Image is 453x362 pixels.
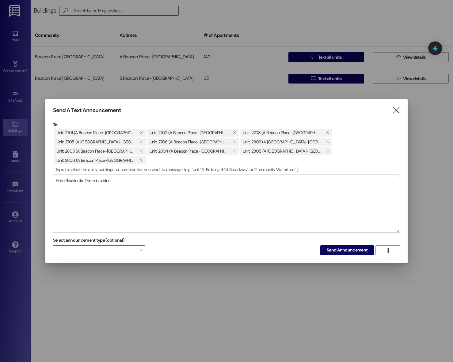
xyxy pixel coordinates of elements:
[150,129,227,137] span: Unit: 2702 (A Beacon Place-Tuscaloosa)
[56,129,134,137] span: Unit: 2701 (A Beacon Place-Tuscaloosa)
[150,138,227,146] span: Unit: 2706 (A Beacon Place-Tuscaloosa)
[56,138,134,146] span: Unit: 2705 (A Beacon Place-Tuscaloosa)
[233,130,236,135] i: 
[230,129,239,137] button: Unit: 2702 (A Beacon Place-Tuscaloosa)
[230,147,239,155] button: Unit: 2804 (A Beacon Place-Tuscaloosa)
[326,130,329,135] i: 
[53,107,121,114] h3: Send A Text Announcement
[139,130,143,135] i: 
[243,138,321,146] span: Unit: 2802 (A Beacon Place-Tuscaloosa)
[137,147,146,155] button: Unit: 2803 (A Beacon Place-Tuscaloosa)
[230,138,239,146] button: Unit: 2706 (A Beacon Place-Tuscaloosa)
[139,139,143,144] i: 
[392,107,400,114] i: 
[53,165,400,174] input: Type to select the units, buildings, or communities you want to message. (e.g. 'Unit 1A', 'Buildi...
[323,147,332,155] button: Unit: 2805 (A Beacon Place-Tuscaloosa)
[139,149,143,154] i: 
[243,129,321,137] span: Unit: 2703 (A Beacon Place-Tuscaloosa)
[53,122,400,128] p: To:
[320,245,374,255] button: Send Announcement
[233,149,236,154] i: 
[243,147,321,155] span: Unit: 2805 (A Beacon Place-Tuscaloosa)
[139,158,143,163] i: 
[137,156,146,164] button: Unit: 2806 (A Beacon Place-Tuscaloosa)
[327,247,367,253] span: Send Announcement
[137,129,146,137] button: Unit: 2701 (A Beacon Place-Tuscaloosa)
[386,248,390,253] i: 
[323,138,332,146] button: Unit: 2802 (A Beacon Place-Tuscaloosa)
[150,147,227,155] span: Unit: 2804 (A Beacon Place-Tuscaloosa)
[323,129,332,137] button: Unit: 2703 (A Beacon Place-Tuscaloosa)
[53,235,125,245] label: Select announcement type (optional)
[326,149,329,154] i: 
[233,139,236,144] i: 
[56,156,134,164] span: Unit: 2806 (A Beacon Place-Tuscaloosa)
[53,176,400,232] textarea: Hello Residents. There is a blue
[326,139,329,144] i: 
[56,147,134,155] span: Unit: 2803 (A Beacon Place-Tuscaloosa)
[137,138,146,146] button: Unit: 2705 (A Beacon Place-Tuscaloosa)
